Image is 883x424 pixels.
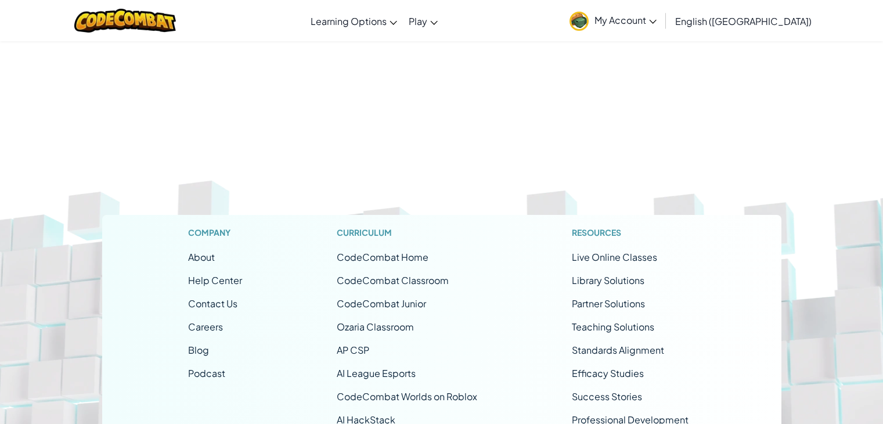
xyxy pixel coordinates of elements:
[337,274,449,286] a: CodeCombat Classroom
[337,367,416,379] a: AI League Esports
[409,15,427,27] span: Play
[572,321,654,333] a: Teaching Solutions
[337,297,426,310] a: CodeCombat Junior
[311,15,387,27] span: Learning Options
[188,251,215,263] a: About
[337,390,477,403] a: CodeCombat Worlds on Roblox
[564,2,662,39] a: My Account
[675,15,812,27] span: English ([GEOGRAPHIC_DATA])
[337,344,369,356] a: AP CSP
[188,297,237,310] span: Contact Us
[572,297,645,310] a: Partner Solutions
[669,5,817,37] a: English ([GEOGRAPHIC_DATA])
[188,367,225,379] a: Podcast
[74,9,176,33] img: CodeCombat logo
[337,251,428,263] span: CodeCombat Home
[572,274,644,286] a: Library Solutions
[572,251,657,263] a: Live Online Classes
[188,274,242,286] a: Help Center
[337,227,477,239] h1: Curriculum
[188,227,242,239] h1: Company
[572,344,664,356] a: Standards Alignment
[594,14,657,26] span: My Account
[305,5,403,37] a: Learning Options
[337,321,414,333] a: Ozaria Classroom
[572,367,644,379] a: Efficacy Studies
[188,321,223,333] a: Careers
[572,227,695,239] h1: Resources
[572,390,642,403] a: Success Stories
[570,12,589,31] img: avatar
[403,5,444,37] a: Play
[188,344,209,356] a: Blog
